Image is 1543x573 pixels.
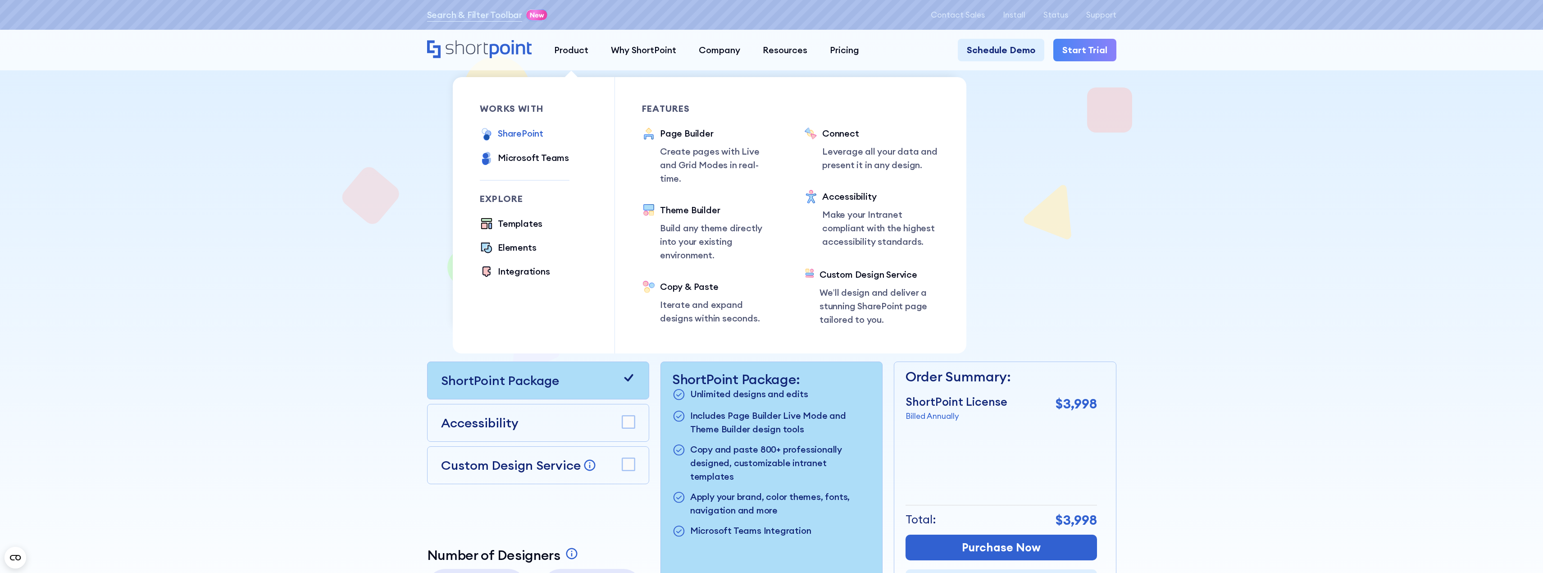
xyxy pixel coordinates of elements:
p: $3,998 [1056,394,1097,414]
p: Total: [906,511,936,528]
p: Leverage all your data and present it in any design. [822,145,939,172]
p: Order Summary: [906,367,1097,387]
a: Company [687,39,751,61]
div: Copy & Paste [660,280,777,293]
div: Product [554,43,588,57]
a: Home [427,40,532,60]
div: Microsoft Teams [498,151,569,165]
p: Build any theme directly into your existing environment. [660,221,777,262]
a: Start Trial [1053,39,1116,61]
a: Theme BuilderBuild any theme directly into your existing environment. [642,203,777,262]
div: SharePoint [498,127,543,140]
p: Unlimited designs and edits [690,387,808,402]
p: ShortPoint Package: [672,371,871,387]
div: Company [699,43,740,57]
a: Elements [480,241,536,256]
div: works with [480,104,569,113]
p: Billed Annually [906,410,1007,422]
a: Purchase Now [906,535,1097,561]
div: Explore [480,194,569,203]
p: Includes Page Builder Live Mode and Theme Builder design tools [690,409,871,436]
p: Create pages with Live and Grid Modes in real-time. [660,145,777,185]
a: Status [1043,10,1068,19]
p: ShortPoint License [906,394,1007,411]
div: Theme Builder [660,203,777,217]
a: Page BuilderCreate pages with Live and Grid Modes in real-time. [642,127,777,185]
a: Resources [751,39,819,61]
a: Integrations [480,265,550,280]
div: Why ShortPoint [611,43,676,57]
a: Microsoft Teams [480,151,569,166]
a: Search & Filter Toolbar [427,8,522,22]
div: Accessibility [822,190,939,203]
a: Product [543,39,600,61]
div: Custom Design Service [819,268,939,281]
a: Custom Design ServiceWe’ll design and deliver a stunning SharePoint page tailored to you. [804,268,939,326]
a: AccessibilityMake your Intranet compliant with the highest accessibility standards. [804,190,939,250]
a: Support [1086,10,1116,19]
div: Integrations [498,265,550,278]
div: Connect [822,127,939,140]
p: ShortPoint Package [441,371,559,390]
a: Pricing [819,39,870,61]
p: $3,998 [1056,510,1097,530]
a: Schedule Demo [958,39,1044,61]
p: Number of Designers [427,547,560,563]
div: Features [642,104,777,113]
p: We’ll design and deliver a stunning SharePoint page tailored to you. [819,286,939,326]
p: Copy and paste 800+ professionally designed, customizable intranet templates [690,443,871,483]
iframe: Chat Widget [1498,530,1543,573]
div: Elements [498,241,536,254]
a: Templates [480,217,542,232]
div: Templates [498,217,542,230]
a: Install [1003,10,1025,19]
a: SharePoint [480,127,543,142]
p: Iterate and expand designs within seconds. [660,298,777,325]
div: Pricing [830,43,859,57]
p: Apply your brand, color themes, fonts, navigation and more [690,490,871,517]
div: Page Builder [660,127,777,140]
p: Microsoft Teams Integration [690,524,811,539]
p: Make your Intranet compliant with the highest accessibility standards. [822,208,939,248]
a: Copy & PasteIterate and expand designs within seconds. [642,280,777,325]
p: Accessibility [441,413,519,432]
p: Custom Design Service [441,457,581,473]
a: Why ShortPoint [600,39,687,61]
a: Contact Sales [931,10,985,19]
button: Open CMP widget [5,547,26,568]
a: ConnectLeverage all your data and present it in any design. [804,127,939,172]
div: Resources [763,43,807,57]
a: Number of Designers [427,547,581,563]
